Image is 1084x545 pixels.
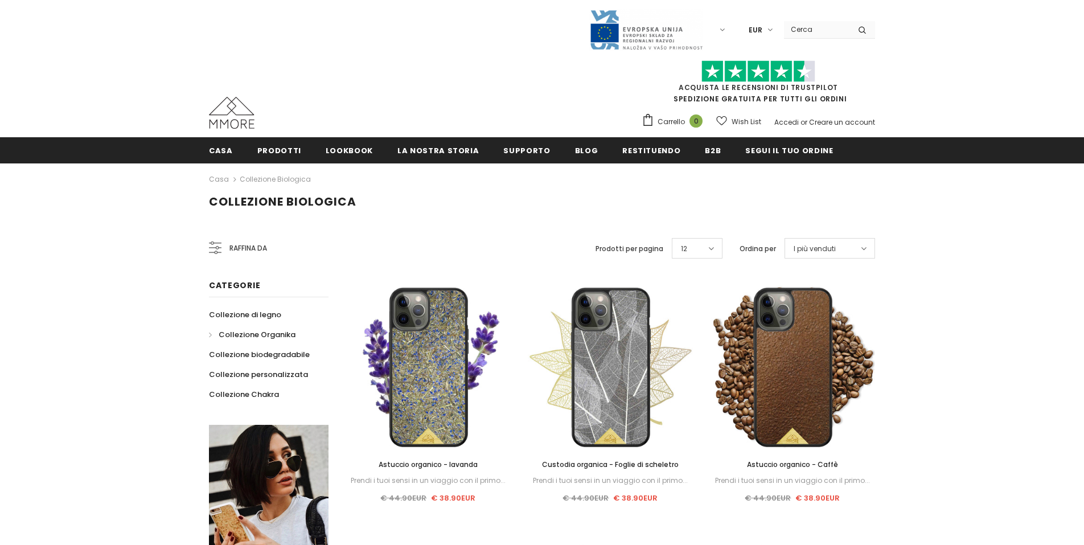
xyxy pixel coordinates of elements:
[809,117,875,127] a: Creare un account
[209,137,233,163] a: Casa
[209,345,310,364] a: Collezione biodegradabile
[209,309,281,320] span: Collezione di legno
[397,145,479,156] span: La nostra storia
[740,243,776,255] label: Ordina per
[794,243,836,255] span: I più venduti
[622,137,680,163] a: Restituendo
[705,145,721,156] span: B2B
[209,194,356,210] span: Collezione biologica
[710,474,875,487] div: Prendi i tuoi sensi in un viaggio con il primo...
[575,137,598,163] a: Blog
[679,83,838,92] a: Acquista le recensioni di TrustPilot
[379,460,478,469] span: Astuccio organico - lavanda
[749,24,762,36] span: EUR
[642,65,875,104] span: SPEDIZIONE GRATUITA PER TUTTI GLI ORDINI
[745,493,791,503] span: € 44.90EUR
[658,116,685,128] span: Carrello
[716,112,761,132] a: Wish List
[257,145,301,156] span: Prodotti
[701,60,815,83] img: Fidati di Pilot Stars
[542,460,679,469] span: Custodia organica - Foglie di scheletro
[346,458,511,471] a: Astuccio organico - lavanda
[745,145,833,156] span: Segui il tuo ordine
[209,389,279,400] span: Collezione Chakra
[795,493,840,503] span: € 38.90EUR
[326,137,373,163] a: Lookbook
[503,145,550,156] span: supporto
[209,173,229,186] a: Casa
[689,114,703,128] span: 0
[774,117,799,127] a: Accedi
[562,493,609,503] span: € 44.90EUR
[219,329,295,340] span: Collezione Organika
[229,242,267,255] span: Raffina da
[397,137,479,163] a: La nostra storia
[784,21,849,38] input: Search Site
[681,243,687,255] span: 12
[209,145,233,156] span: Casa
[705,137,721,163] a: B2B
[732,116,761,128] span: Wish List
[745,137,833,163] a: Segui il tuo ordine
[346,474,511,487] div: Prendi i tuoi sensi in un viaggio con il primo...
[528,458,693,471] a: Custodia organica - Foglie di scheletro
[257,137,301,163] a: Prodotti
[209,97,254,129] img: Casi MMORE
[209,305,281,325] a: Collezione di legno
[503,137,550,163] a: supporto
[240,174,311,184] a: Collezione biologica
[209,280,260,291] span: Categorie
[710,458,875,471] a: Astuccio organico - Caffè
[622,145,680,156] span: Restituendo
[326,145,373,156] span: Lookbook
[209,364,308,384] a: Collezione personalizzata
[528,474,693,487] div: Prendi i tuoi sensi in un viaggio con il primo...
[209,325,295,345] a: Collezione Organika
[209,384,279,404] a: Collezione Chakra
[800,117,807,127] span: or
[209,369,308,380] span: Collezione personalizzata
[380,493,426,503] span: € 44.90EUR
[589,24,703,34] a: Javni Razpis
[596,243,663,255] label: Prodotti per pagina
[642,113,708,130] a: Carrello 0
[209,349,310,360] span: Collezione biodegradabile
[589,9,703,51] img: Javni Razpis
[575,145,598,156] span: Blog
[747,460,838,469] span: Astuccio organico - Caffè
[431,493,475,503] span: € 38.90EUR
[613,493,658,503] span: € 38.90EUR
